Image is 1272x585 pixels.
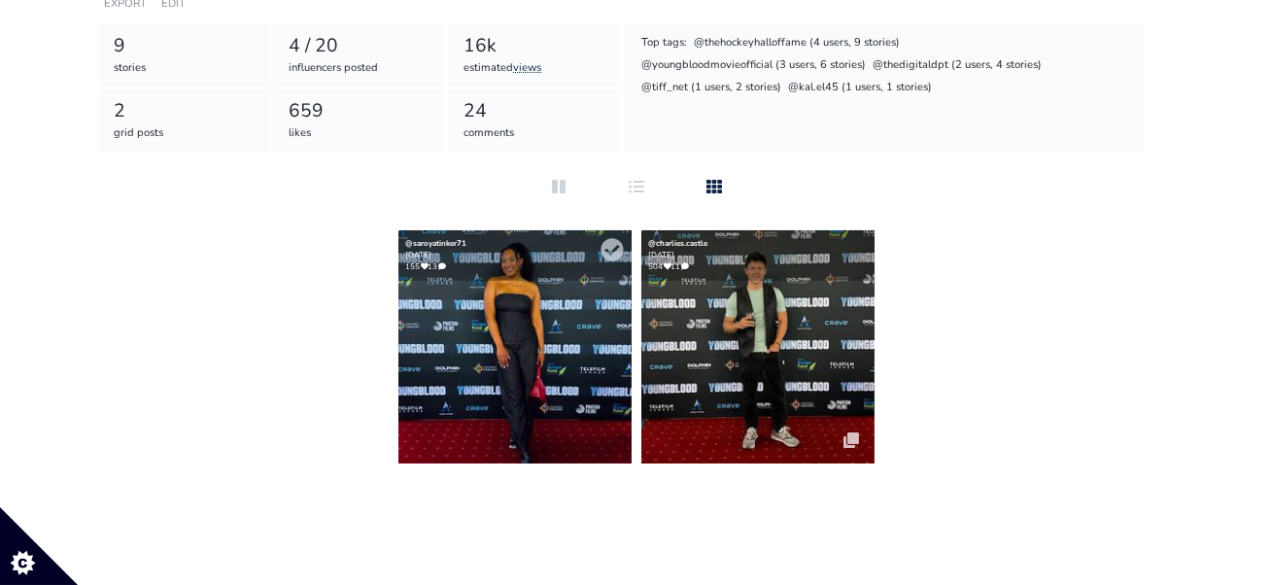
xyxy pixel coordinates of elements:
div: likes [289,125,430,142]
div: 24 [464,97,604,125]
a: views [513,60,541,75]
div: @youngbloodmovieofficial (3 users, 6 stories) [640,56,868,76]
div: @kal.el45 (1 users, 1 stories) [786,79,933,98]
div: comments [464,125,604,142]
div: @tiff_net (1 users, 2 stories) [640,79,783,98]
div: @thedigitaldpt (2 users, 4 stories) [871,56,1043,76]
div: @thehockeyhalloffame (4 users, 9 stories) [692,34,901,53]
div: 659 [289,97,430,125]
div: Top tags: [640,34,689,53]
div: 2 [114,97,255,125]
div: [DATE] 155 13 [398,230,632,281]
div: 16k [464,32,604,60]
a: @charlies.castle [649,238,708,249]
div: stories [114,60,255,77]
div: influencers posted [289,60,430,77]
div: grid posts [114,125,255,142]
div: estimated [464,60,604,77]
div: [DATE] 504 11 [641,230,875,281]
div: 9 [114,32,255,60]
a: @saroyatinker71 [406,238,467,249]
div: 4 / 20 [289,32,430,60]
